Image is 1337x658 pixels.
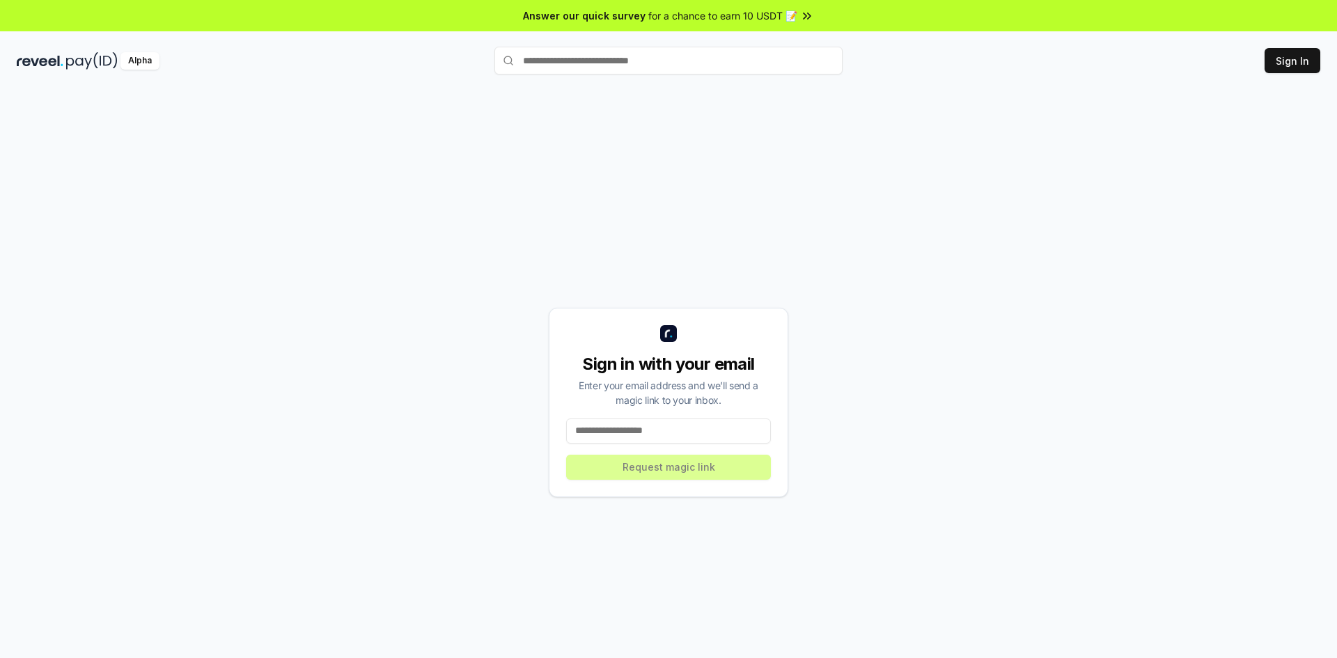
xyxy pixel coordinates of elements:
[120,52,159,70] div: Alpha
[660,325,677,342] img: logo_small
[66,52,118,70] img: pay_id
[566,378,771,407] div: Enter your email address and we’ll send a magic link to your inbox.
[648,8,797,23] span: for a chance to earn 10 USDT 📝
[1265,48,1320,73] button: Sign In
[523,8,646,23] span: Answer our quick survey
[17,52,63,70] img: reveel_dark
[566,353,771,375] div: Sign in with your email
